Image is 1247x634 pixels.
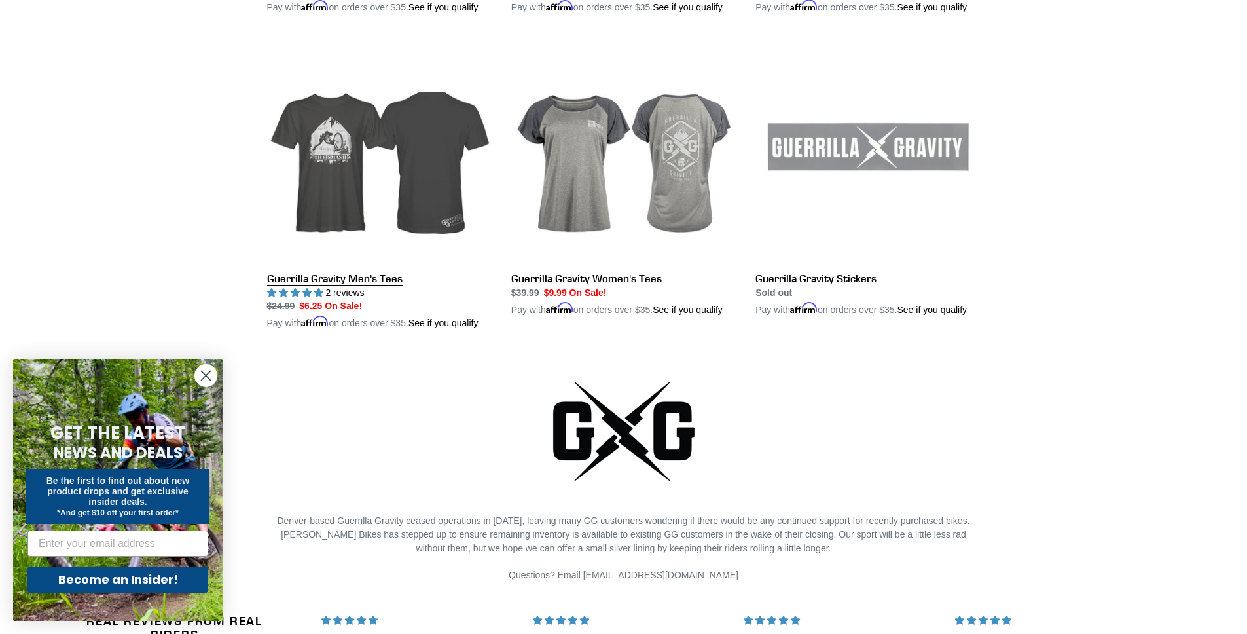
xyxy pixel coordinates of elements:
[27,531,208,557] input: Enter your email address
[267,569,981,582] p: Questions? Email [EMAIL_ADDRESS][DOMAIN_NAME]
[50,421,185,445] span: GET THE LATEST
[533,614,729,627] div: 5 stars
[321,614,517,627] div: 5 stars
[46,475,190,507] span: Be the first to find out about new product drops and get exclusive insider deals.
[57,508,178,517] span: *And get $10 off your first order*
[955,614,1151,627] div: 5 stars
[744,614,939,627] div: 5 stars
[281,529,966,553] span: [PERSON_NAME] Bikes has stepped up to ensure remaining inventory is available to existing GG cust...
[194,364,217,387] button: Close dialog
[54,442,183,463] span: NEWS AND DEALS
[27,567,208,593] button: Become an Insider!
[277,515,969,526] span: Denver-based Guerrilla Gravity ceased operations in [DATE], leaving many GG customers wondering i...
